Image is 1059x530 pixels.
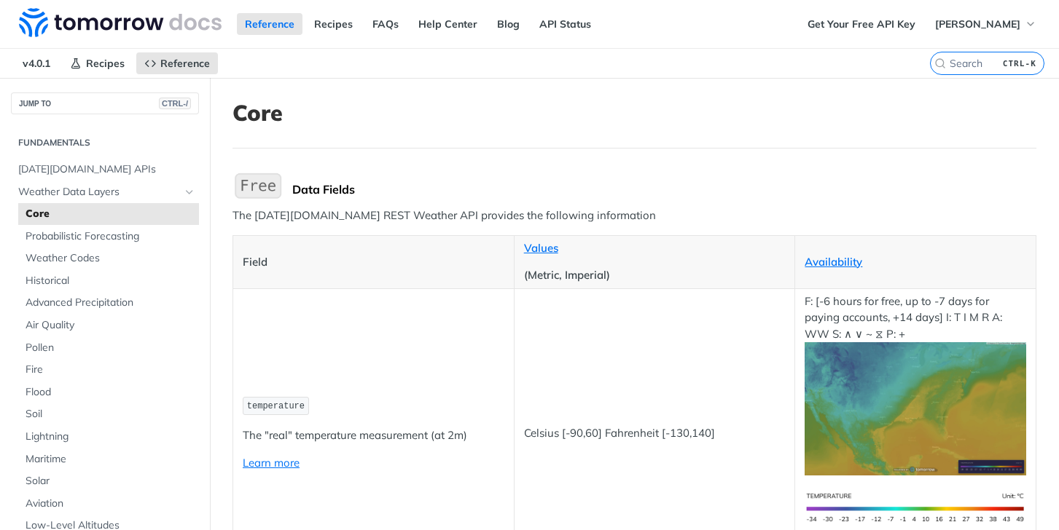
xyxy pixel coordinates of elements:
span: Reference [160,57,210,70]
a: Weather Codes [18,248,199,269]
a: Help Center [410,13,485,35]
span: Pollen [26,341,195,355]
a: Blog [489,13,528,35]
a: Recipes [306,13,361,35]
h1: Core [232,100,1036,126]
button: Hide subpages for Weather Data Layers [184,186,195,198]
span: Soil [26,407,195,422]
a: API Status [531,13,599,35]
img: Tomorrow.io Weather API Docs [19,8,222,37]
span: Weather Codes [26,251,195,266]
a: Lightning [18,426,199,448]
a: Weather Data LayersHide subpages for Weather Data Layers [11,181,199,203]
a: [DATE][DOMAIN_NAME] APIs [11,159,199,181]
a: Core [18,203,199,225]
p: The [DATE][DOMAIN_NAME] REST Weather API provides the following information [232,207,1036,224]
span: Air Quality [26,318,195,333]
kbd: CTRL-K [999,56,1040,71]
span: Expand image [805,400,1026,414]
span: Weather Data Layers [18,185,180,199]
span: Historical [26,274,195,288]
span: [PERSON_NAME] [935,17,1020,31]
a: Air Quality [18,315,199,336]
svg: Search [934,58,946,69]
a: Get Your Free API Key [800,13,923,35]
span: Recipes [86,57,125,70]
p: (Metric, Imperial) [524,267,786,284]
a: Availability [805,255,862,269]
span: Probabilistic Forecasting [26,229,195,244]
a: Advanced Precipitation [18,292,199,314]
a: Historical [18,270,199,292]
p: The "real" temperature measurement (at 2m) [243,427,504,444]
a: Solar [18,470,199,492]
span: Lightning [26,430,195,444]
a: Reference [237,13,302,35]
span: v4.0.1 [15,52,58,74]
p: Celsius [-90,60] Fahrenheit [-130,140] [524,425,786,442]
a: Aviation [18,493,199,515]
a: Flood [18,381,199,403]
span: Core [26,207,195,221]
span: CTRL-/ [159,98,191,109]
a: Learn more [243,456,300,470]
span: Expand image [805,499,1026,513]
button: JUMP TOCTRL-/ [11,92,199,114]
span: Solar [26,474,195,489]
a: Reference [136,52,218,74]
span: Maritime [26,452,195,467]
a: Soil [18,403,199,425]
span: Advanced Precipitation [26,296,195,310]
span: Flood [26,385,195,400]
h2: Fundamentals [11,136,199,149]
a: Recipes [62,52,133,74]
span: Fire [26,363,195,377]
button: [PERSON_NAME] [927,13,1044,35]
a: FAQs [364,13,407,35]
p: F: [-6 hours for free, up to -7 days for paying accounts, +14 days] I: T I M R A: WW S: ∧ ∨ ~ ⧖ P: + [805,293,1026,475]
a: Probabilistic Forecasting [18,226,199,248]
a: Pollen [18,337,199,359]
a: Fire [18,359,199,381]
div: Data Fields [292,182,1036,197]
span: Aviation [26,497,195,511]
span: temperature [247,401,305,411]
a: Values [524,241,558,255]
p: Field [243,254,504,271]
span: [DATE][DOMAIN_NAME] APIs [18,162,195,177]
a: Maritime [18,448,199,470]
